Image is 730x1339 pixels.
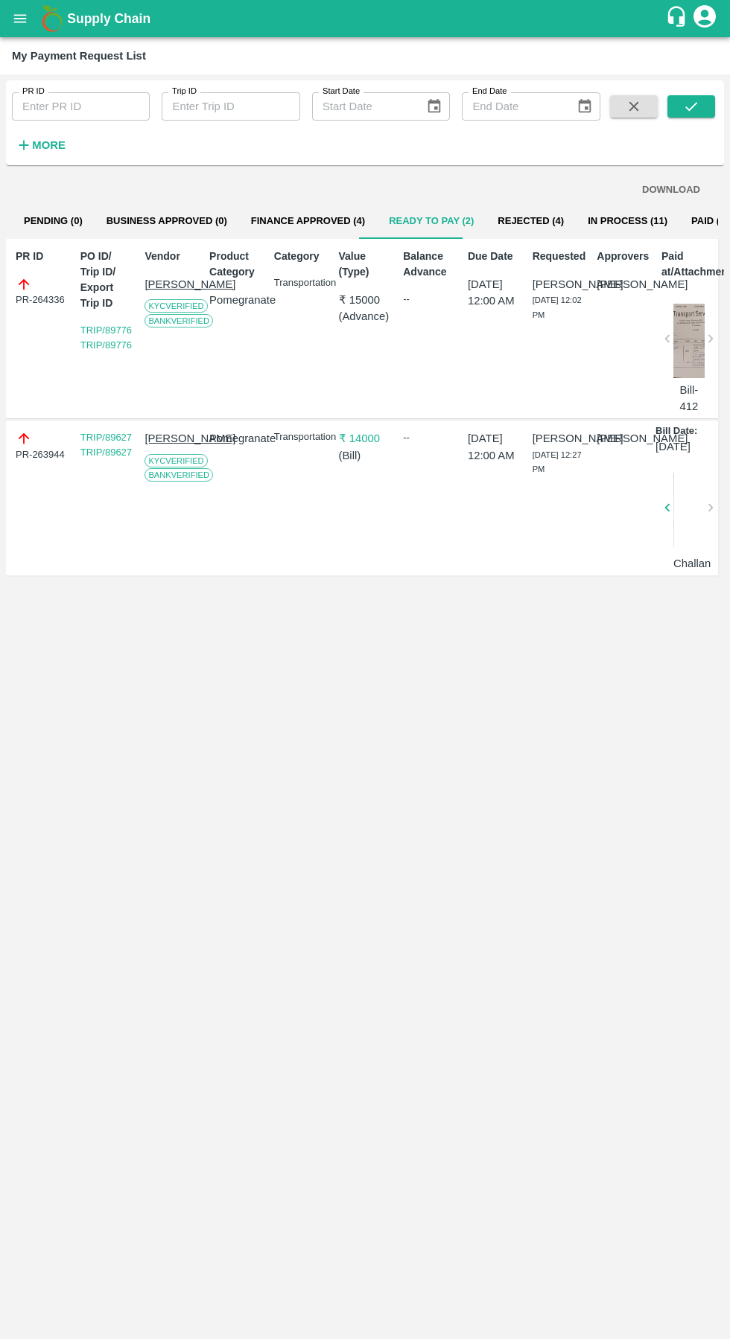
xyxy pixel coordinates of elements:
[274,430,327,444] p: Transportation
[3,1,37,36] button: open drawer
[462,92,564,121] input: End Date
[656,424,697,438] p: Bill Date:
[597,276,650,293] p: [PERSON_NAME]
[377,203,486,239] button: Ready To Pay (2)
[145,314,213,327] span: Bank Verified
[468,249,521,264] p: Due Date
[80,325,132,351] a: TRIP/89776 TRIP/89776
[145,276,197,293] p: [PERSON_NAME]
[571,92,599,121] button: Choose date
[339,447,392,464] p: ( Bill )
[239,203,377,239] button: Finance Approved (4)
[636,177,706,203] button: DOWNLOAD
[533,249,585,264] p: Requested
[403,430,456,445] div: --
[22,86,45,98] label: PR ID
[673,382,705,415] p: Bill-412
[533,276,585,293] p: [PERSON_NAME]
[209,249,262,280] p: Product Category
[67,11,150,26] b: Supply Chain
[403,249,456,280] p: Balance Advance
[80,432,132,458] a: TRIP/89627 TRIP/89627
[656,438,691,455] p: [DATE]
[16,249,69,264] p: PR ID
[533,450,582,474] span: [DATE] 12:27 PM
[12,203,95,239] button: Pending (0)
[468,430,521,464] p: [DATE] 12:00 AM
[172,86,197,98] label: Trip ID
[597,430,650,447] p: [PERSON_NAME]
[209,430,262,447] p: Pomegranate
[420,92,448,121] button: Choose date
[80,249,133,311] p: PO ID/ Trip ID/ Export Trip ID
[339,430,392,447] p: ₹ 14000
[661,249,714,280] p: Paid at/Attachments
[274,249,327,264] p: Category
[472,86,507,98] label: End Date
[12,92,150,121] input: Enter PR ID
[323,86,360,98] label: Start Date
[339,292,392,308] p: ₹ 15000
[597,249,650,264] p: Approvers
[16,430,69,461] div: PR-263944
[533,295,582,319] span: [DATE] 12:02 PM
[67,8,665,29] a: Supply Chain
[576,203,679,239] button: In Process (11)
[12,132,69,158] button: More
[95,203,239,239] button: Business Approved (0)
[691,3,718,34] div: account of current user
[162,92,299,121] input: Enter Trip ID
[339,249,392,280] p: Value (Type)
[486,203,576,239] button: Rejected (4)
[468,276,521,310] p: [DATE] 12:00 AM
[32,139,66,151] strong: More
[673,555,705,572] p: Challan
[145,299,207,313] span: KYC Verified
[533,430,585,447] p: [PERSON_NAME]
[339,308,392,325] p: ( Advance )
[312,92,414,121] input: Start Date
[274,276,327,290] p: Transportation
[145,468,213,482] span: Bank Verified
[665,5,691,32] div: customer-support
[37,4,67,33] img: logo
[403,292,456,307] div: --
[145,454,207,467] span: KYC Verified
[12,46,146,65] div: My Payment Request List
[209,292,262,308] p: Pomegranate
[145,430,197,447] p: [PERSON_NAME]
[145,249,197,264] p: Vendor
[16,276,69,307] div: PR-264336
